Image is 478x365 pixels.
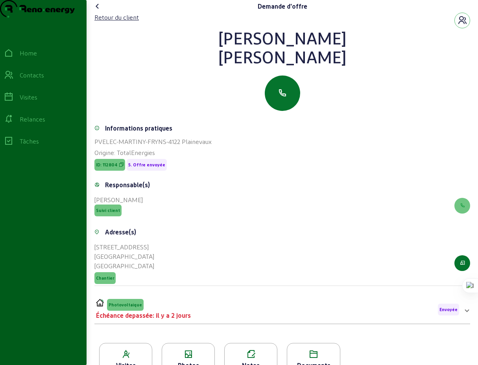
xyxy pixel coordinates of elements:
div: Retour du client [94,13,139,22]
div: Origine: TotalEnergies [94,148,470,157]
mat-expansion-panel-header: PVELECPhotovoltaiqueÉchéance depassée: il y a 2 joursEnvoyée [94,299,470,321]
div: [GEOGRAPHIC_DATA] [94,252,154,261]
div: [PERSON_NAME] [94,28,470,47]
div: Demande d'offre [258,2,307,11]
div: Responsable(s) [105,180,150,190]
div: [STREET_ADDRESS] [94,242,154,252]
span: ID: 112804 [96,162,118,168]
div: [GEOGRAPHIC_DATA] [94,261,154,271]
span: Chantier [96,275,114,281]
div: Relances [20,114,45,124]
img: PVELEC [96,299,104,306]
div: Home [20,48,37,58]
div: Tâches [20,136,39,146]
span: 5. Offre envoyée [128,162,165,168]
span: Photovoltaique [109,302,142,308]
div: [PERSON_NAME] [94,195,143,205]
div: Contacts [20,70,44,80]
span: Suivi client [96,208,120,213]
div: Échéance depassée: il y a 2 jours [96,311,191,320]
div: PVELEC-MARTINY-FRYNS-4122 Plainevaux [94,137,470,146]
div: Adresse(s) [105,227,136,237]
span: Envoyée [439,307,458,312]
div: [PERSON_NAME] [94,47,470,66]
div: Visites [20,92,37,102]
div: Informations pratiques [105,124,172,133]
